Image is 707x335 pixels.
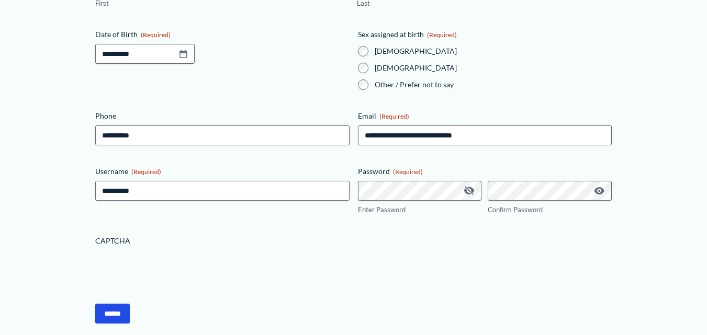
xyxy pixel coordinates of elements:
[95,250,254,291] iframe: reCAPTCHA
[375,79,612,90] label: Other / Prefer not to say
[95,111,349,121] label: Phone
[393,168,423,176] span: (Required)
[375,63,612,73] label: [DEMOGRAPHIC_DATA]
[95,236,612,246] label: CAPTCHA
[95,29,349,40] label: Date of Birth
[358,205,482,215] label: Enter Password
[95,166,349,177] label: Username
[488,205,612,215] label: Confirm Password
[375,46,612,56] label: [DEMOGRAPHIC_DATA]
[358,166,423,177] legend: Password
[131,168,161,176] span: (Required)
[379,112,409,120] span: (Required)
[593,184,605,197] button: Show Password
[358,29,457,40] legend: Sex assigned at birth
[427,31,457,39] span: (Required)
[463,184,475,197] button: Hide Password
[141,31,171,39] span: (Required)
[358,111,612,121] label: Email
